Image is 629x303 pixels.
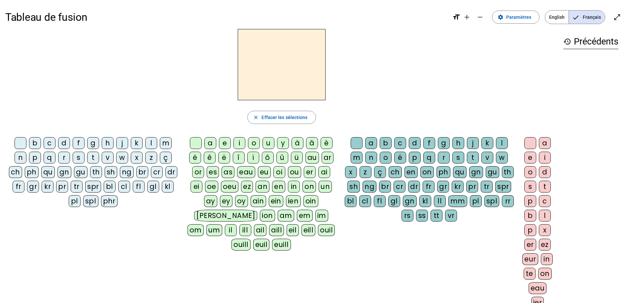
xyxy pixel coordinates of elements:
[360,166,371,178] div: z
[460,11,473,24] button: Augmenter la taille de la police
[524,166,536,178] div: o
[258,166,271,178] div: eu
[434,195,446,207] div: ll
[74,166,87,178] div: gu
[404,166,418,178] div: en
[463,13,471,21] mat-icon: add
[452,181,464,193] div: kr
[374,195,386,207] div: fl
[44,152,55,164] div: q
[363,181,376,193] div: ng
[345,195,357,207] div: bl
[131,137,143,149] div: k
[58,137,70,149] div: d
[431,210,442,222] div: tt
[231,239,250,251] div: ouill
[322,152,333,164] div: ar
[365,137,377,149] div: a
[539,152,551,164] div: i
[219,137,231,149] div: e
[287,224,299,236] div: eil
[118,181,130,193] div: cl
[416,210,428,222] div: ss
[452,152,464,164] div: s
[423,152,435,164] div: q
[402,210,413,222] div: rs
[262,113,307,121] span: Effacer les sélections
[481,152,493,164] div: v
[233,152,245,164] div: î
[204,137,216,149] div: a
[145,152,157,164] div: z
[56,181,68,193] div: pr
[321,137,332,149] div: è
[71,181,83,193] div: tr
[272,239,291,251] div: euill
[538,268,552,280] div: on
[247,111,316,124] button: Effacer les sélections
[438,152,450,164] div: r
[247,152,259,164] div: ï
[41,166,55,178] div: qu
[254,224,267,236] div: ail
[205,181,218,193] div: oe
[87,137,99,149] div: g
[239,224,251,236] div: ill
[192,166,204,178] div: or
[502,195,514,207] div: rr
[495,181,511,193] div: spr
[374,166,386,178] div: ç
[419,195,431,207] div: kl
[136,166,148,178] div: br
[83,195,98,207] div: spl
[15,152,26,164] div: n
[301,224,316,236] div: eill
[44,137,55,149] div: c
[453,166,467,178] div: qu
[87,152,99,164] div: t
[347,181,360,193] div: sh
[288,166,301,178] div: ou
[529,282,547,294] div: eau
[5,7,447,28] h1: Tableau de fusion
[496,137,508,149] div: l
[27,181,39,193] div: gr
[420,166,434,178] div: on
[248,137,260,149] div: o
[481,181,493,193] div: tr
[476,13,484,21] mat-icon: remove
[380,152,392,164] div: o
[437,166,450,178] div: ph
[188,224,204,236] div: om
[116,137,128,149] div: j
[131,152,143,164] div: x
[90,166,102,178] div: th
[408,181,420,193] div: dr
[206,224,222,236] div: um
[539,239,551,251] div: ez
[524,239,536,251] div: er
[262,152,274,164] div: ô
[304,166,316,178] div: er
[423,181,435,193] div: fr
[256,181,269,193] div: an
[272,181,285,193] div: en
[318,224,335,236] div: ouil
[394,181,405,193] div: cr
[611,11,624,24] button: Entrer en plein écran
[613,13,621,21] mat-icon: open_in_full
[194,210,257,222] div: [PERSON_NAME]
[496,152,508,164] div: w
[438,137,450,149] div: g
[473,11,487,24] button: Diminuer la taille de la police
[204,152,216,164] div: ê
[486,166,499,178] div: gu
[319,181,332,193] div: un
[315,210,328,222] div: im
[539,166,551,178] div: d
[189,152,201,164] div: é
[394,152,406,164] div: é
[165,166,177,178] div: dr
[302,181,316,193] div: on
[379,181,391,193] div: br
